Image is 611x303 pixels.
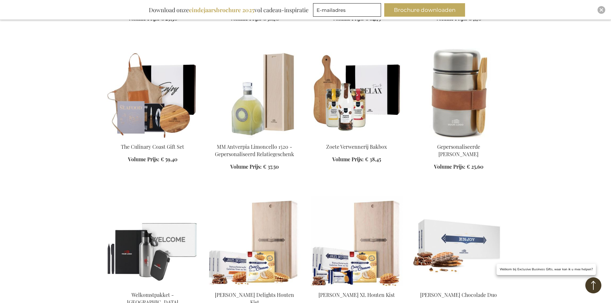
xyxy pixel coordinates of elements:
[209,283,301,290] a: Jules Destrooper Delights Wooden Box Personalised
[128,156,159,163] span: Volume Prijs:
[467,163,483,170] span: € 25,60
[332,156,364,163] span: Volume Prijs:
[107,196,199,286] img: Welcome Aboard Gift Box - Black
[311,283,403,290] a: Jules Destrooper XL Wooden Box Personalised 1
[413,135,505,141] a: Personalised Miles Food Thermos
[263,163,279,170] span: € 37,50
[146,3,311,17] div: Download onze vol cadeau-inspiratie
[230,163,279,171] a: Volume Prijs: € 37,50
[107,283,199,290] a: Welcome Aboard Gift Box - Black
[311,48,403,138] img: Sweet Treats Baking Box
[311,196,403,286] img: Jules Destrooper XL Wooden Box Personalised 1
[598,6,605,14] div: Close
[311,135,403,141] a: Sweet Treats Baking Box
[209,196,301,286] img: Jules Destrooper Delights Wooden Box Personalised
[365,156,381,163] span: € 38,45
[107,48,199,138] img: The Culinary Coast Gift Set
[161,156,177,163] span: € 59,40
[420,291,497,298] a: [PERSON_NAME] Chocolade Duo
[384,3,465,17] button: Brochure downloaden
[128,156,177,163] a: Volume Prijs: € 59,40
[313,3,381,17] input: E-mailadres
[189,6,254,14] b: eindejaarsbrochure 2025
[413,283,505,290] a: Jules Destrooper Chocolate Duo
[230,163,262,170] span: Volume Prijs:
[215,143,294,157] a: MM Antverpia Limoncello 1520 - Gepersonaliseerd Relatiegeschenk
[413,196,505,286] img: Jules Destrooper Chocolate Duo
[209,135,301,141] a: MM Antverpia Limoncello 1520 - Personalised Business Gift
[209,48,301,138] img: MM Antverpia Limoncello 1520 - Personalised Business Gift
[121,143,184,150] a: The Culinary Coast Gift Set
[318,291,395,298] a: [PERSON_NAME] XL Houten Kist
[437,143,480,157] a: Gepersonaliseerde [PERSON_NAME]
[434,163,465,170] span: Volume Prijs:
[313,3,383,19] form: marketing offers and promotions
[107,135,199,141] a: The Culinary Coast Gift Set
[413,48,505,138] img: Personalised Miles Food Thermos
[434,163,483,171] a: Volume Prijs: € 25,60
[326,143,387,150] a: Zoete Verwennerij Bakbox
[599,8,603,12] img: Close
[332,156,381,163] a: Volume Prijs: € 38,45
